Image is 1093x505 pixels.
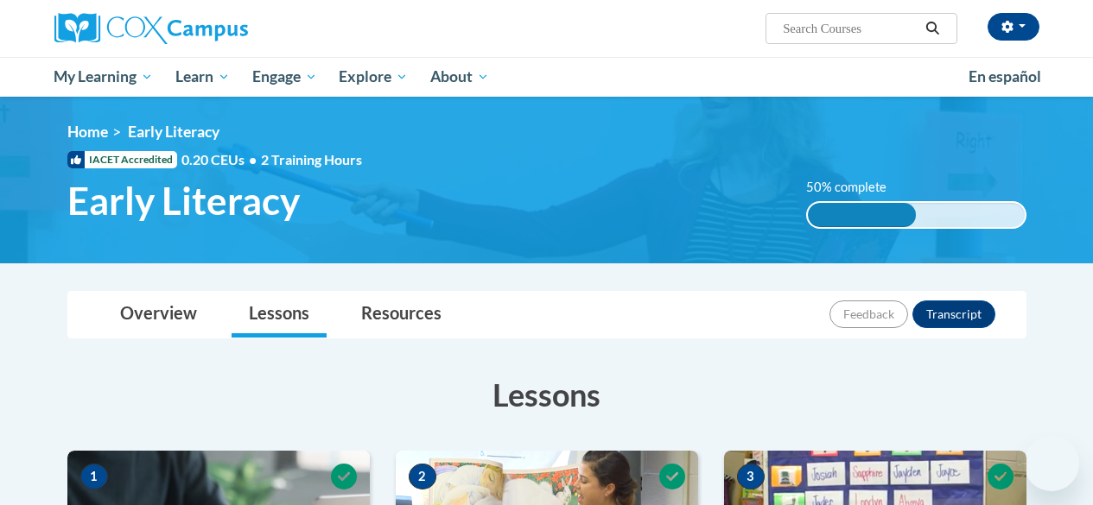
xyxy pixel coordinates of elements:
a: Lessons [232,292,327,338]
span: Engage [252,66,317,87]
span: Explore [339,66,408,87]
span: • [249,151,257,167]
span: Learn [175,66,230,87]
a: Home [67,123,108,141]
button: Transcript [912,300,995,328]
label: 50% complete [806,178,906,197]
span: Early Literacy [128,123,219,141]
button: Search [919,18,945,39]
span: Early Literacy [67,178,300,224]
span: About [430,66,489,87]
span: 2 [409,464,436,489]
a: Cox Campus [54,13,365,44]
iframe: Button to launch messaging window [1024,436,1079,491]
a: About [419,57,500,97]
a: My Learning [43,57,165,97]
a: Resources [344,292,459,338]
img: Cox Campus [54,13,248,44]
button: Feedback [829,300,908,328]
div: Main menu [41,57,1052,97]
span: IACET Accredited [67,151,177,168]
span: En español [969,67,1041,85]
a: Engage [241,57,328,97]
span: 2 Training Hours [261,151,362,167]
span: 3 [737,464,765,489]
a: Learn [164,57,241,97]
div: 50% complete [808,203,917,227]
h3: Lessons [67,373,1026,416]
a: En español [957,59,1052,95]
a: Explore [327,57,419,97]
input: Search Courses [781,18,919,39]
span: My Learning [54,66,153,87]
a: Overview [103,292,214,338]
button: Account Settings [988,13,1039,41]
span: 1 [80,464,108,489]
span: 0.20 CEUs [181,150,261,169]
